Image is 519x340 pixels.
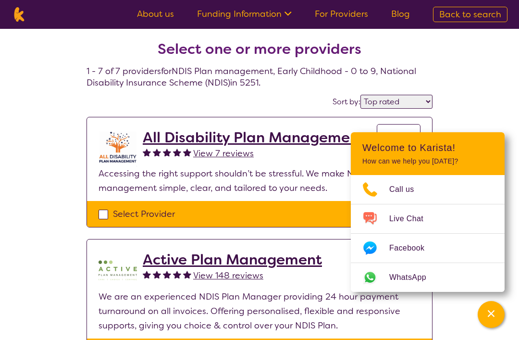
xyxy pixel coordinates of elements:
[143,270,151,278] img: fullstar
[99,251,137,290] img: pypzb5qm7jexfhutod0x.png
[391,8,410,20] a: Blog
[163,270,171,278] img: fullstar
[351,175,505,292] ul: Choose channel
[439,9,501,20] span: Back to search
[153,270,161,278] img: fullstar
[158,40,361,58] h2: Select one or more providers
[197,8,292,20] a: Funding Information
[351,132,505,292] div: Channel Menu
[183,270,191,278] img: fullstar
[362,157,493,165] p: How can we help you [DATE]?
[99,129,137,166] img: at5vqv0lot2lggohlylh.jpg
[389,212,435,226] span: Live Chat
[143,148,151,156] img: fullstar
[389,182,426,197] span: Call us
[143,251,322,268] a: Active Plan Management
[153,148,161,156] img: fullstar
[478,301,505,328] button: Channel Menu
[86,17,432,88] h4: 1 - 7 of 7 providers for NDIS Plan management , Early Childhood - 0 to 9 , National Disability In...
[163,148,171,156] img: fullstar
[389,130,408,142] span: View
[351,263,505,292] a: Web link opens in a new tab.
[99,290,420,333] p: We are an experienced NDIS Plan Manager providing 24 hour payment turnaround on all invoices. Off...
[183,148,191,156] img: fullstar
[315,8,368,20] a: For Providers
[193,148,254,159] span: View 7 reviews
[193,268,263,283] a: View 148 reviews
[389,241,436,255] span: Facebook
[433,7,507,22] a: Back to search
[137,8,174,20] a: About us
[193,270,263,281] span: View 148 reviews
[389,270,438,285] span: WhatsApp
[333,97,360,107] label: Sort by:
[99,166,420,195] p: Accessing the right support shouldn’t be stressful. We make NDIS plan management simple, clear, a...
[173,148,181,156] img: fullstar
[12,7,26,22] img: Karista logo
[362,142,493,153] h2: Welcome to Karista!
[173,270,181,278] img: fullstar
[193,146,254,161] a: View 7 reviews
[377,124,420,148] a: View
[143,129,365,146] a: All Disability Plan Management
